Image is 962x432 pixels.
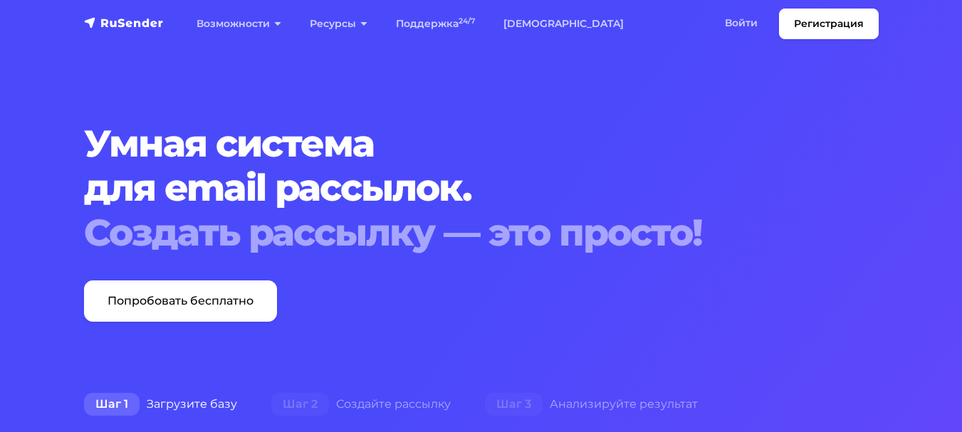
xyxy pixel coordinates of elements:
[779,9,879,39] a: Регистрация
[468,390,715,418] div: Анализируйте результат
[84,16,164,30] img: RuSender
[711,9,772,38] a: Войти
[296,9,382,38] a: Ресурсы
[382,9,489,38] a: Поддержка24/7
[489,9,638,38] a: [DEMOGRAPHIC_DATA]
[271,393,329,416] span: Шаг 2
[182,9,296,38] a: Возможности
[84,280,277,322] a: Попробовать бесплатно
[84,211,879,255] div: Создать рассылку — это просто!
[84,122,879,255] h1: Умная система для email рассылок.
[254,390,468,418] div: Создайте рассылку
[485,393,543,416] span: Шаг 3
[84,393,140,416] span: Шаг 1
[67,390,254,418] div: Загрузите базу
[459,16,475,26] sup: 24/7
